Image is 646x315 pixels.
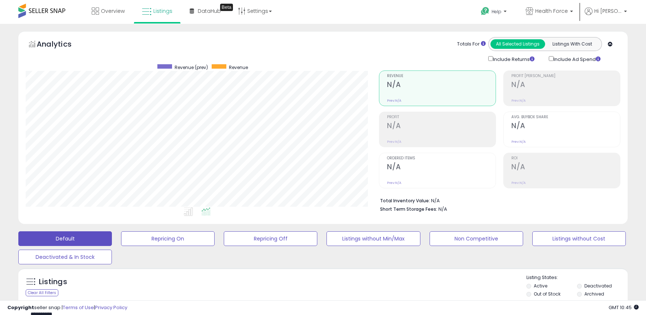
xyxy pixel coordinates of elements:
strong: Copyright [7,304,34,311]
div: Include Ad Spend [543,55,612,63]
span: Overview [101,7,125,15]
button: Listings without Cost [532,231,626,246]
span: Hi [PERSON_NAME] [594,7,622,15]
a: Help [475,1,514,24]
p: Listing States: [526,274,628,281]
button: Default [18,231,112,246]
small: Prev: N/A [387,140,401,144]
button: Listings without Min/Max [326,231,420,246]
h5: Analytics [37,39,86,51]
span: Help [492,8,501,15]
div: seller snap | | [7,304,127,311]
button: Listings With Cost [545,39,599,49]
b: Total Inventory Value: [380,198,430,204]
button: Repricing Off [224,231,317,246]
h2: N/A [511,163,620,173]
span: Ordered Items [387,156,496,160]
span: Health Force [535,7,568,15]
span: Revenue [387,74,496,78]
label: Out of Stock [534,291,561,297]
small: Prev: N/A [387,181,401,185]
h2: N/A [387,122,496,131]
div: Totals For [457,41,486,48]
i: Get Help [481,7,490,16]
h2: N/A [387,80,496,90]
div: Tooltip anchor [220,4,233,11]
span: N/A [438,206,447,213]
h2: N/A [511,122,620,131]
small: Prev: N/A [511,181,526,185]
span: 2025-10-10 10:45 GMT [609,304,639,311]
span: Profit [387,115,496,119]
small: Prev: N/A [511,98,526,103]
div: Include Returns [483,55,543,63]
button: Deactivated & In Stock [18,250,112,264]
span: Profit [PERSON_NAME] [511,74,620,78]
a: Hi [PERSON_NAME] [585,7,627,24]
b: Short Term Storage Fees: [380,206,437,212]
label: Deactivated [584,283,612,289]
button: Repricing On [121,231,215,246]
button: Non Competitive [430,231,523,246]
span: Avg. Buybox Share [511,115,620,119]
div: Clear All Filters [26,289,58,296]
label: Archived [584,291,604,297]
span: Revenue [229,64,248,70]
button: All Selected Listings [490,39,545,49]
h5: Listings [39,277,67,287]
span: Listings [153,7,172,15]
small: Prev: N/A [511,140,526,144]
h2: N/A [387,163,496,173]
span: ROI [511,156,620,160]
span: DataHub [198,7,221,15]
label: Active [534,283,547,289]
small: Prev: N/A [387,98,401,103]
a: Privacy Policy [95,304,127,311]
span: Revenue (prev) [175,64,208,70]
h2: N/A [511,80,620,90]
li: N/A [380,196,615,204]
a: Terms of Use [63,304,94,311]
